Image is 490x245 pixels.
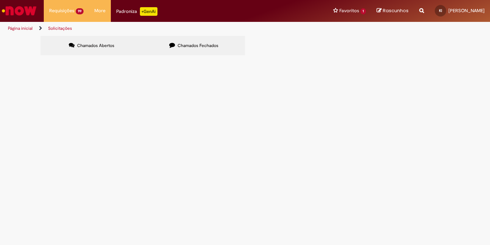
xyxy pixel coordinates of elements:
[448,8,485,14] span: [PERSON_NAME]
[49,7,74,14] span: Requisições
[8,25,33,31] a: Página inicial
[48,25,72,31] a: Solicitações
[439,8,442,13] span: KI
[76,8,84,14] span: 99
[140,7,157,16] p: +GenAi
[1,4,38,18] img: ServiceNow
[339,7,359,14] span: Favoritos
[377,8,409,14] a: Rascunhos
[361,8,366,14] span: 1
[77,43,114,48] span: Chamados Abertos
[116,7,157,16] div: Padroniza
[383,7,409,14] span: Rascunhos
[94,7,105,14] span: More
[5,22,321,35] ul: Trilhas de página
[178,43,218,48] span: Chamados Fechados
